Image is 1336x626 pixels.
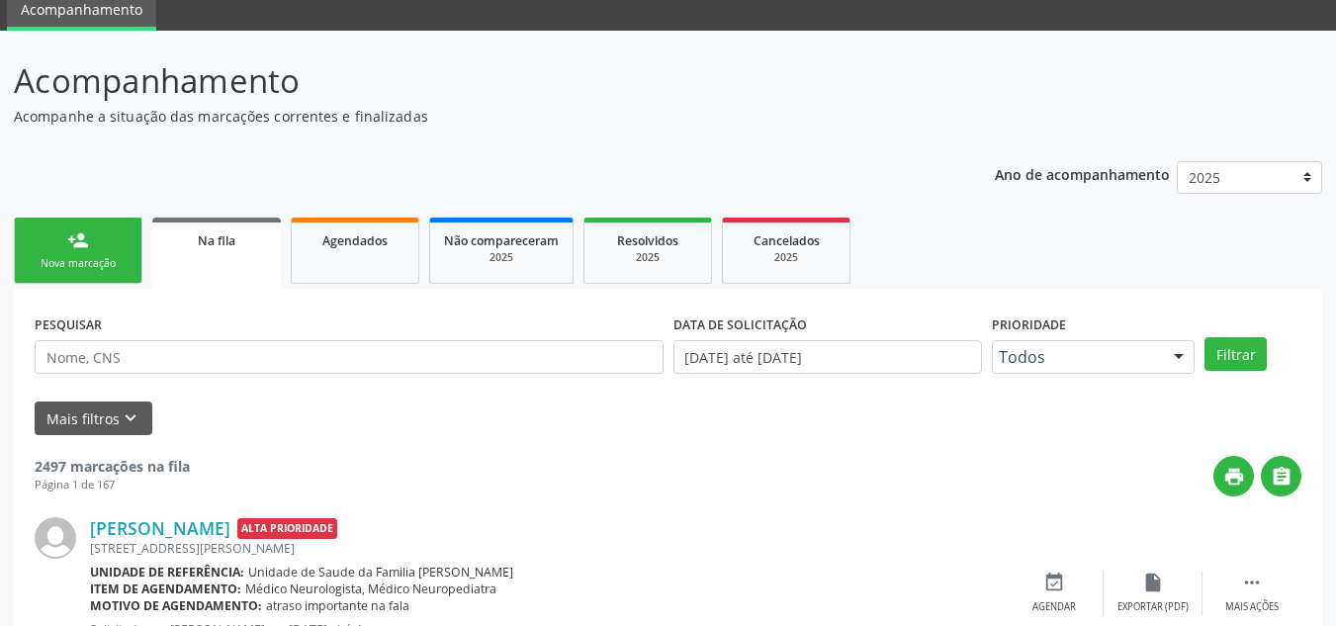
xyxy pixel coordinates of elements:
div: Exportar (PDF) [1117,600,1189,614]
div: person_add [67,229,89,251]
input: Nome, CNS [35,340,664,374]
strong: 2497 marcações na fila [35,457,190,476]
span: Agendados [322,232,388,249]
button: Filtrar [1204,337,1267,371]
p: Acompanhamento [14,56,930,106]
i: print [1223,466,1245,488]
input: Selecione um intervalo [673,340,983,374]
div: 2025 [737,250,836,265]
div: Nova marcação [29,256,128,271]
i: insert_drive_file [1142,572,1164,593]
i: event_available [1043,572,1065,593]
b: Item de agendamento: [90,581,241,597]
span: Alta Prioridade [237,518,337,539]
i: keyboard_arrow_down [120,407,141,429]
label: PESQUISAR [35,310,102,340]
div: 2025 [598,250,697,265]
b: Unidade de referência: [90,564,244,581]
button: Mais filtroskeyboard_arrow_down [35,402,152,436]
i:  [1271,466,1292,488]
p: Acompanhe a situação das marcações correntes e finalizadas [14,106,930,127]
span: Não compareceram [444,232,559,249]
span: Médico Neurologista, Médico Neuropediatra [245,581,496,597]
span: Todos [999,347,1154,367]
img: img [35,517,76,559]
div: [STREET_ADDRESS][PERSON_NAME] [90,540,1005,557]
p: Ano de acompanhamento [995,161,1170,186]
span: Resolvidos [617,232,678,249]
span: Cancelados [754,232,820,249]
div: 2025 [444,250,559,265]
div: Mais ações [1225,600,1279,614]
button: print [1213,456,1254,496]
span: Na fila [198,232,235,249]
i:  [1241,572,1263,593]
label: Prioridade [992,310,1066,340]
div: Agendar [1032,600,1076,614]
button:  [1261,456,1301,496]
b: Motivo de agendamento: [90,597,262,614]
a: [PERSON_NAME] [90,517,230,539]
label: DATA DE SOLICITAÇÃO [673,310,807,340]
div: Página 1 de 167 [35,477,190,493]
span: Unidade de Saude da Familia [PERSON_NAME] [248,564,513,581]
span: atraso importante na fala [266,597,409,614]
